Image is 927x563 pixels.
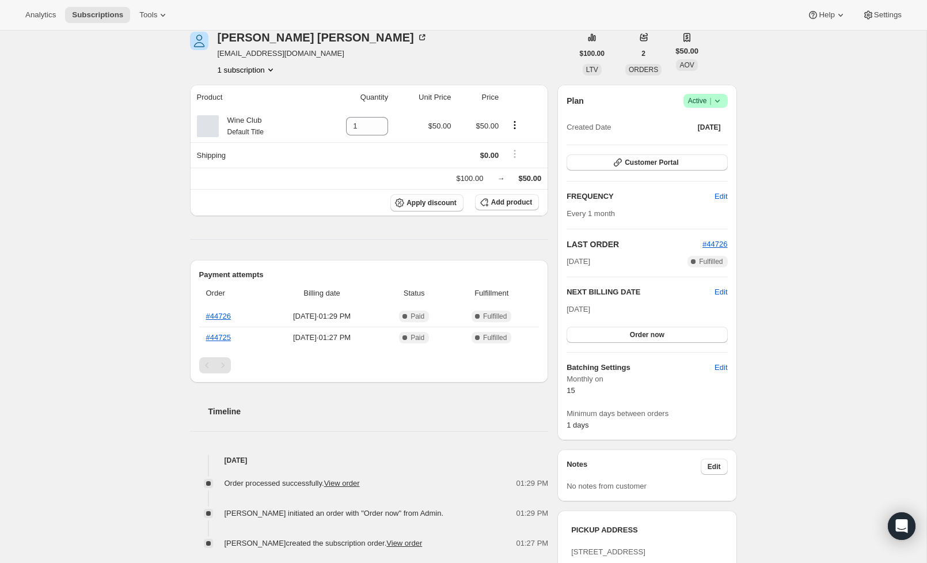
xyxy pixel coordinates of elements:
span: Customer Portal [625,158,678,167]
th: Product [190,85,314,110]
small: Default Title [227,128,264,136]
button: Product actions [218,64,276,75]
span: Noah Kruse [190,32,208,50]
span: Every 1 month [567,209,615,218]
span: 1 days [567,421,588,429]
button: Product actions [506,119,524,131]
span: [DATE] · 01:29 PM [267,311,377,322]
span: LTV [586,66,598,74]
button: Analytics [18,7,63,23]
span: Subscriptions [72,10,123,20]
div: Wine Club [219,115,264,138]
th: Order [199,281,264,306]
span: Edit [708,462,721,471]
nav: Pagination [199,357,540,373]
button: 2 [635,46,652,62]
span: Tools [139,10,157,20]
span: $0.00 [480,151,499,160]
span: No notes from customer [567,482,647,490]
th: Price [454,85,502,110]
button: Edit [708,358,734,377]
span: Status [384,288,444,299]
span: [PERSON_NAME] initiated an order with "Order now" from Admin. [225,509,444,517]
span: Paid [411,333,424,342]
button: Add product [475,194,539,210]
button: $100.00 [573,46,611,62]
span: Active [688,95,723,107]
span: [DATE] [567,305,590,313]
span: Add product [491,198,532,207]
button: Apply discount [390,194,464,211]
button: Tools [132,7,176,23]
span: Fulfilled [483,312,507,321]
span: $50.00 [476,122,499,130]
span: Analytics [25,10,56,20]
h2: LAST ORDER [567,239,702,250]
span: Help [819,10,834,20]
a: #44726 [206,312,231,320]
a: View order [386,539,422,547]
button: [DATE] [691,119,728,135]
span: | [709,96,711,105]
h2: Plan [567,95,584,107]
span: ORDERS [629,66,658,74]
h2: Timeline [208,406,549,417]
button: Help [800,7,853,23]
h4: [DATE] [190,455,549,466]
h6: Batching Settings [567,362,715,373]
h2: Payment attempts [199,269,540,281]
h3: Notes [567,459,701,475]
span: 01:29 PM [516,508,549,519]
button: Shipping actions [506,148,524,160]
button: Settings [856,7,909,23]
h2: NEXT BILLING DATE [567,286,715,298]
div: $100.00 [456,173,483,184]
a: #44725 [206,333,231,342]
span: Order now [630,330,664,339]
button: Subscriptions [65,7,130,23]
span: Monthly on [567,373,727,385]
span: Billing date [267,288,377,299]
span: Fulfilled [699,257,723,266]
span: Edit [715,191,727,202]
button: Edit [708,187,734,206]
span: 2 [641,49,645,58]
span: [EMAIL_ADDRESS][DOMAIN_NAME] [218,48,428,59]
span: [DATE] [698,123,721,132]
span: $50.00 [675,46,698,57]
h3: PICKUP ADDRESS [571,524,723,536]
span: 01:29 PM [516,478,549,489]
span: $50.00 [518,174,541,183]
span: Edit [715,362,727,373]
button: Edit [715,286,727,298]
span: 01:27 PM [516,538,549,549]
th: Shipping [190,142,314,168]
span: Order processed successfully. [225,479,360,488]
span: 15 [567,386,575,395]
button: #44726 [702,239,727,250]
span: Fulfillment [451,288,532,299]
button: Order now [567,327,727,343]
th: Unit Price [392,85,454,110]
span: Settings [874,10,902,20]
span: $100.00 [580,49,605,58]
span: Created Date [567,122,611,133]
div: [PERSON_NAME] [PERSON_NAME] [218,32,428,43]
span: Apply discount [406,198,457,207]
h2: FREQUENCY [567,191,715,202]
div: Open Intercom Messenger [888,512,915,540]
span: AOV [679,61,694,69]
a: View order [324,479,360,488]
span: Minimum days between orders [567,408,727,420]
span: Paid [411,312,424,321]
button: Edit [701,459,728,475]
th: Quantity [313,85,392,110]
span: [DATE] [567,256,590,267]
span: [DATE] · 01:27 PM [267,332,377,343]
span: [PERSON_NAME] created the subscription order. [225,539,423,547]
a: #44726 [702,240,727,248]
div: → [497,173,504,184]
span: Fulfilled [483,333,507,342]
